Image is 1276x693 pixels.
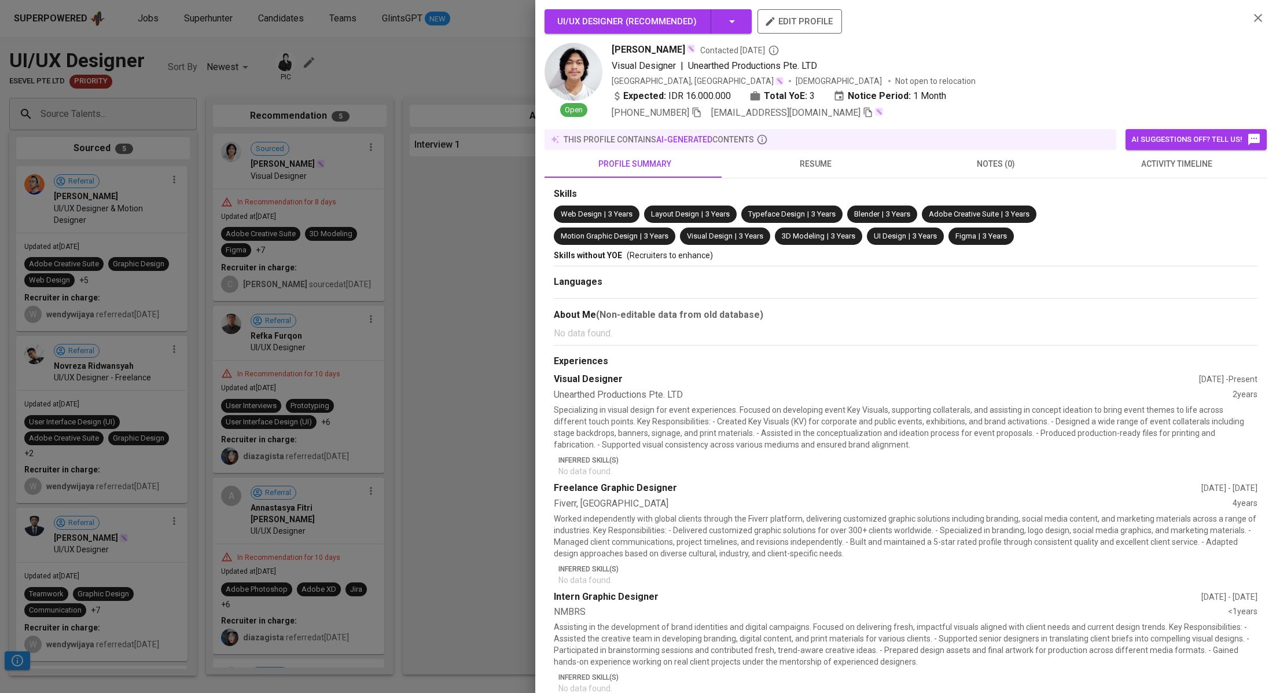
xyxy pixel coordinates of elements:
[551,157,718,171] span: profile summary
[827,231,829,242] span: |
[775,76,784,86] img: magic_wand.svg
[554,327,1257,340] p: No data found.
[640,231,642,242] span: |
[554,373,1199,386] div: Visual Designer
[557,16,697,27] span: UI/UX Designer ( Recommended )
[874,107,884,116] img: magic_wand.svg
[608,210,633,218] span: 3 Years
[604,209,606,220] span: |
[913,157,1079,171] span: notes (0)
[558,574,1257,586] p: No data found.
[1228,606,1257,619] div: <1 years
[735,231,737,242] span: |
[732,157,899,171] span: resume
[596,309,763,320] b: (Non-editable data from old database)
[807,209,809,220] span: |
[554,276,1257,289] div: Languages
[554,482,1201,495] div: Freelance Graphic Designer
[757,16,842,25] a: edit profile
[1126,129,1267,150] button: AI suggestions off? Tell us!
[558,455,1257,465] p: Inferred Skill(s)
[554,513,1257,559] p: Worked independently with global clients through the Fiverr platform, delivering customized graph...
[711,107,861,118] span: [EMAIL_ADDRESS][DOMAIN_NAME]
[623,89,666,103] b: Expected:
[1005,210,1029,218] span: 3 Years
[955,232,976,240] span: Figma
[739,232,763,240] span: 3 Years
[681,59,683,73] span: |
[554,497,1233,511] div: Fiverr, [GEOGRAPHIC_DATA]
[554,355,1257,368] div: Experiences
[983,232,1007,240] span: 3 Years
[612,60,676,71] span: Visual Designer
[929,210,999,218] span: Adobe Creative Suite
[1093,157,1260,171] span: activity timeline
[705,210,730,218] span: 3 Years
[612,107,689,118] span: [PHONE_NUMBER]
[768,45,779,56] svg: By Batam recruiter
[554,404,1257,450] p: Specializing in visual design for event experiences. Focused on developing event Key Visuals, sup...
[558,672,1257,683] p: Inferred Skill(s)
[560,105,587,116] span: Open
[686,44,696,53] img: magic_wand.svg
[913,232,937,240] span: 3 Years
[748,210,805,218] span: Typeface Design
[561,232,638,240] span: Motion Graphic Design
[979,231,980,242] span: |
[545,43,602,101] img: 375d4f48f317f34e913d6f3f8a204ffa.jpg
[810,89,815,103] span: 3
[651,210,699,218] span: Layout Design
[558,465,1257,477] p: No data found.
[831,232,855,240] span: 3 Years
[612,43,685,57] span: [PERSON_NAME]
[1201,482,1257,494] div: [DATE] - [DATE]
[554,591,1201,604] div: Intern Graphic Designer
[764,89,807,103] b: Total YoE:
[561,210,602,218] span: Web Design
[796,75,884,87] span: [DEMOGRAPHIC_DATA]
[554,621,1257,668] p: Assisting in the development of brand identities and digital campaigns. Focused on delivering fre...
[554,251,622,260] span: Skills without YOE
[554,188,1257,201] div: Skills
[782,232,825,240] span: 3D Modeling
[1131,133,1261,146] span: AI suggestions off? Tell us!
[1201,591,1257,603] div: [DATE] - [DATE]
[688,60,817,71] span: Unearthed Productions Pte. LTD
[767,14,833,29] span: edit profile
[558,564,1257,574] p: Inferred Skill(s)
[554,388,1233,402] div: Unearthed Productions Pte. LTD
[612,89,731,103] div: IDR 16.000.000
[644,232,668,240] span: 3 Years
[554,606,1228,619] div: NMBRS
[909,231,910,242] span: |
[1001,209,1003,220] span: |
[1233,497,1257,511] div: 4 years
[612,75,784,87] div: [GEOGRAPHIC_DATA], [GEOGRAPHIC_DATA]
[656,135,712,144] span: AI-generated
[811,210,836,218] span: 3 Years
[833,89,946,103] div: 1 Month
[854,210,880,218] span: Blender
[1233,388,1257,402] div: 2 years
[545,9,752,34] button: UI/UX Designer (Recommended)
[627,251,713,260] span: (Recruiters to enhance)
[554,308,1257,322] div: About Me
[700,45,779,56] span: Contacted [DATE]
[757,9,842,34] button: edit profile
[886,210,910,218] span: 3 Years
[1199,373,1257,385] div: [DATE] - Present
[874,232,906,240] span: UI Design
[564,134,754,145] p: this profile contains contents
[882,209,884,220] span: |
[687,232,733,240] span: Visual Design
[895,75,976,87] p: Not open to relocation
[701,209,703,220] span: |
[848,89,911,103] b: Notice Period:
